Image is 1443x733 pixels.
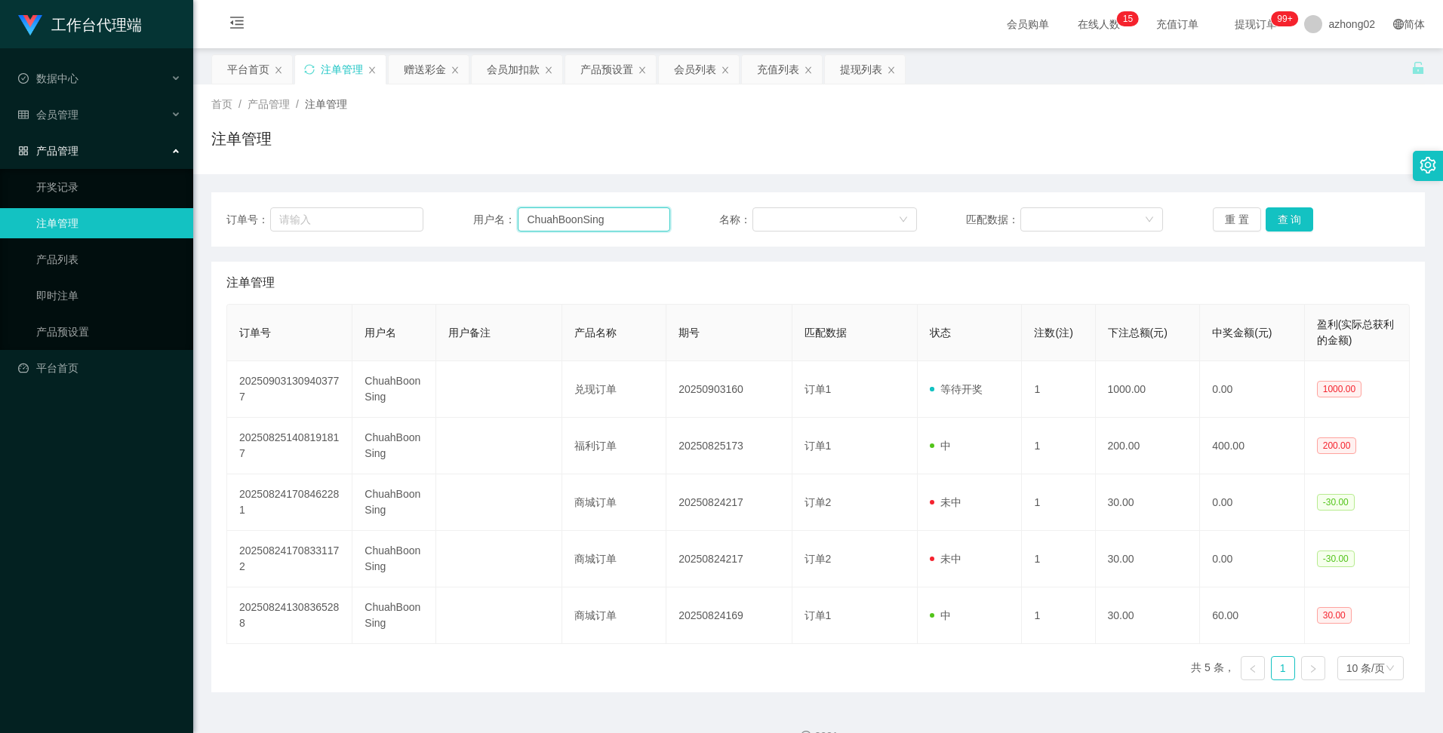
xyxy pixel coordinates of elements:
[305,98,347,110] span: 注单管理
[227,55,269,84] div: 平台首页
[36,244,181,274] a: 产品列表
[1266,207,1314,232] button: 查 询
[1212,327,1272,339] span: 中奖金额(元)
[1191,656,1235,680] li: 共 5 条，
[930,327,951,339] span: 状态
[1227,19,1285,29] span: 提现订单
[674,55,716,84] div: 会员列表
[18,18,142,30] a: 工作台代理端
[211,1,263,49] i: 图标: menu-fold
[1070,19,1128,29] span: 在线人数
[1022,361,1095,418] td: 1
[1117,11,1139,26] sup: 15
[518,207,670,232] input: 请输入
[451,66,460,75] i: 图标: close
[18,73,29,84] i: 图标: check-circle-o
[1420,157,1436,173] i: 图标: setting
[930,383,983,395] span: 等待开奖
[239,327,271,339] span: 订单号
[719,212,752,228] span: 名称：
[1411,61,1425,75] i: 图标: unlock
[1271,11,1298,26] sup: 1059
[1272,657,1294,679] a: 1
[1317,494,1355,511] span: -30.00
[757,55,799,84] div: 充值列表
[211,98,232,110] span: 首页
[887,66,896,75] i: 图标: close
[1317,607,1352,624] span: 30.00
[274,66,283,75] i: 图标: close
[1386,664,1395,674] i: 图标: down
[227,361,352,418] td: 202509031309403777
[18,145,78,157] span: 产品管理
[562,418,667,474] td: 福利订单
[805,440,832,452] span: 订单1
[930,496,961,508] span: 未中
[352,361,436,418] td: ChuahBoonSing
[248,98,290,110] span: 产品管理
[1096,587,1201,644] td: 30.00
[365,327,396,339] span: 用户名
[840,55,882,84] div: 提现列表
[1309,664,1318,673] i: 图标: right
[296,98,299,110] span: /
[1200,531,1305,587] td: 0.00
[1200,418,1305,474] td: 400.00
[678,327,700,339] span: 期号
[580,55,633,84] div: 产品预设置
[36,317,181,347] a: 产品预设置
[562,587,667,644] td: 商城订单
[18,15,42,36] img: logo.9652507e.png
[36,172,181,202] a: 开奖记录
[473,212,518,228] span: 用户名：
[1317,318,1395,346] span: 盈利(实际总获利的金额)
[930,553,961,565] span: 未中
[1393,19,1404,29] i: 图标: global
[544,66,553,75] i: 图标: close
[270,207,423,232] input: 请输入
[805,327,847,339] span: 匹配数据
[930,609,951,621] span: 中
[304,64,315,75] i: 图标: sync
[1096,361,1201,418] td: 1000.00
[562,361,667,418] td: 兑现订单
[666,587,792,644] td: 20250824169
[321,55,363,84] div: 注单管理
[638,66,647,75] i: 图标: close
[1022,474,1095,531] td: 1
[18,353,181,383] a: 图标: dashboard平台首页
[1346,657,1385,679] div: 10 条/页
[1128,11,1133,26] p: 5
[51,1,142,49] h1: 工作台代理端
[226,212,270,228] span: 订单号：
[930,440,951,452] span: 中
[666,474,792,531] td: 20250824217
[966,212,1020,228] span: 匹配数据：
[18,109,29,120] i: 图标: table
[1241,656,1265,680] li: 上一页
[368,66,377,75] i: 图标: close
[805,553,832,565] span: 订单2
[805,609,832,621] span: 订单1
[666,531,792,587] td: 20250824217
[1200,587,1305,644] td: 60.00
[1317,551,1355,567] span: -30.00
[574,327,617,339] span: 产品名称
[562,474,667,531] td: 商城订单
[18,146,29,156] i: 图标: appstore-o
[721,66,730,75] i: 图标: close
[238,98,242,110] span: /
[805,496,832,508] span: 订单2
[562,531,667,587] td: 商城订单
[352,474,436,531] td: ChuahBoonSing
[448,327,491,339] span: 用户备注
[226,274,275,292] span: 注单管理
[487,55,540,84] div: 会员加扣款
[1200,474,1305,531] td: 0.00
[36,281,181,311] a: 即时注单
[18,72,78,84] span: 数据中心
[1123,11,1128,26] p: 1
[1022,587,1095,644] td: 1
[18,109,78,121] span: 会员管理
[36,208,181,238] a: 注单管理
